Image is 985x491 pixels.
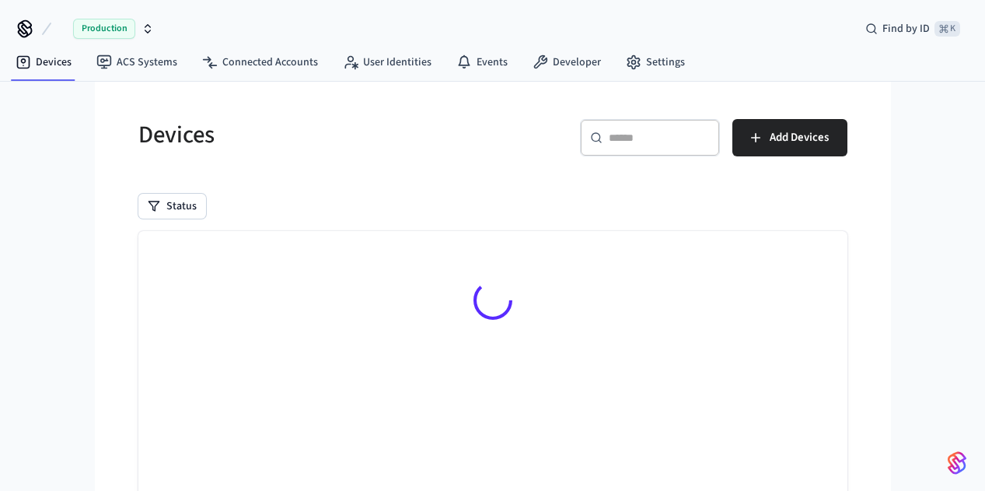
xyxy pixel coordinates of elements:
[934,21,960,37] span: ⌘ K
[3,48,84,76] a: Devices
[613,48,697,76] a: Settings
[882,21,930,37] span: Find by ID
[190,48,330,76] a: Connected Accounts
[73,19,135,39] span: Production
[138,194,206,219] button: Status
[444,48,520,76] a: Events
[853,15,973,43] div: Find by ID⌘ K
[948,451,966,475] img: SeamLogoGradient.69752ec5.svg
[770,128,829,148] span: Add Devices
[330,48,444,76] a: User Identities
[138,119,484,151] h5: Devices
[520,48,613,76] a: Developer
[732,119,847,156] button: Add Devices
[84,48,190,76] a: ACS Systems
